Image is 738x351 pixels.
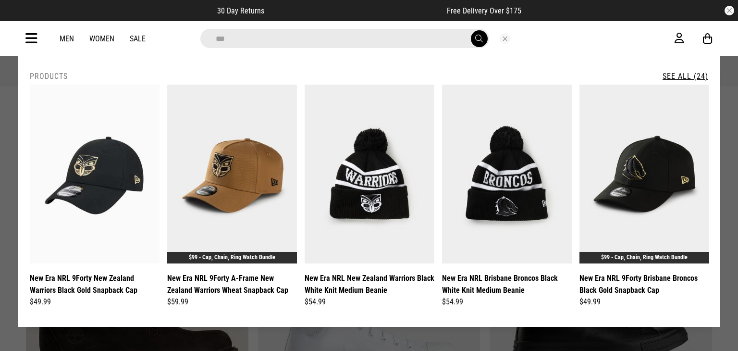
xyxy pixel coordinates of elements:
[305,85,434,263] img: New Era Nrl New Zealand Warriors Black White Knit Medium Beanie in Black
[167,272,297,296] a: New Era NRL 9Forty A-Frame New Zealand Warriors Wheat Snapback Cap
[167,296,297,308] div: $59.99
[30,272,160,296] a: New Era NRL 9Forty New Zealand Warriors Black Gold Snapback Cap
[30,296,160,308] div: $49.99
[283,6,428,15] iframe: Customer reviews powered by Trustpilot
[167,85,297,263] img: New Era Nrl 9forty A-frame New Zealand Warriors Wheat Snapback Cap in Brown
[89,34,114,43] a: Women
[579,272,709,296] a: New Era NRL 9Forty Brisbane Broncos Black Gold Snapback Cap
[663,72,708,81] a: See All (24)
[579,85,709,263] img: New Era Nrl 9forty Brisbane Broncos Black Gold Snapback Cap in Black
[8,4,37,33] button: Open LiveChat chat widget
[500,33,510,44] button: Close search
[442,85,572,263] img: New Era Nrl Brisbane Broncos Black White Knit Medium Beanie in Black
[217,6,264,15] span: 30 Day Returns
[305,296,434,308] div: $54.99
[447,6,521,15] span: Free Delivery Over $175
[442,296,572,308] div: $54.99
[30,85,160,263] img: New Era Nrl 9forty New Zealand Warriors Black Gold Snapback Cap in Black
[189,254,275,261] a: $99 - Cap, Chain, Ring Watch Bundle
[442,272,572,296] a: New Era NRL Brisbane Broncos Black White Knit Medium Beanie
[130,34,146,43] a: Sale
[30,72,68,81] h2: Products
[305,272,434,296] a: New Era NRL New Zealand Warriors Black White Knit Medium Beanie
[60,34,74,43] a: Men
[579,296,709,308] div: $49.99
[601,254,688,261] a: $99 - Cap, Chain, Ring Watch Bundle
